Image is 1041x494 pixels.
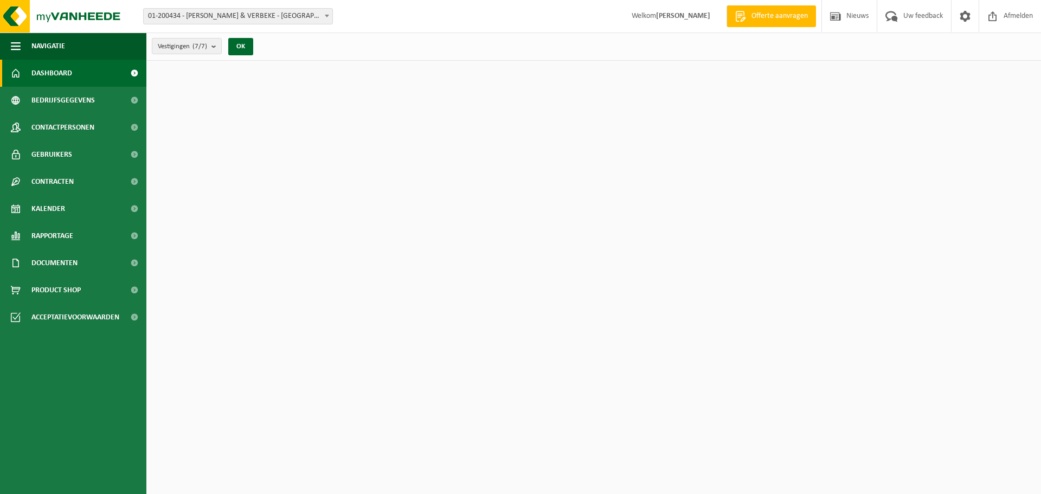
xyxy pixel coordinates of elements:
[31,168,74,195] span: Contracten
[31,114,94,141] span: Contactpersonen
[31,304,119,331] span: Acceptatievoorwaarden
[144,9,332,24] span: 01-200434 - VULSTEKE & VERBEKE - POPERINGE
[656,12,710,20] strong: [PERSON_NAME]
[31,277,81,304] span: Product Shop
[31,87,95,114] span: Bedrijfsgegevens
[749,11,811,22] span: Offerte aanvragen
[31,141,72,168] span: Gebruikers
[727,5,816,27] a: Offerte aanvragen
[31,195,65,222] span: Kalender
[143,8,333,24] span: 01-200434 - VULSTEKE & VERBEKE - POPERINGE
[31,222,73,249] span: Rapportage
[31,33,65,60] span: Navigatie
[192,43,207,50] count: (7/7)
[228,38,253,55] button: OK
[152,38,222,54] button: Vestigingen(7/7)
[158,39,207,55] span: Vestigingen
[31,60,72,87] span: Dashboard
[31,249,78,277] span: Documenten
